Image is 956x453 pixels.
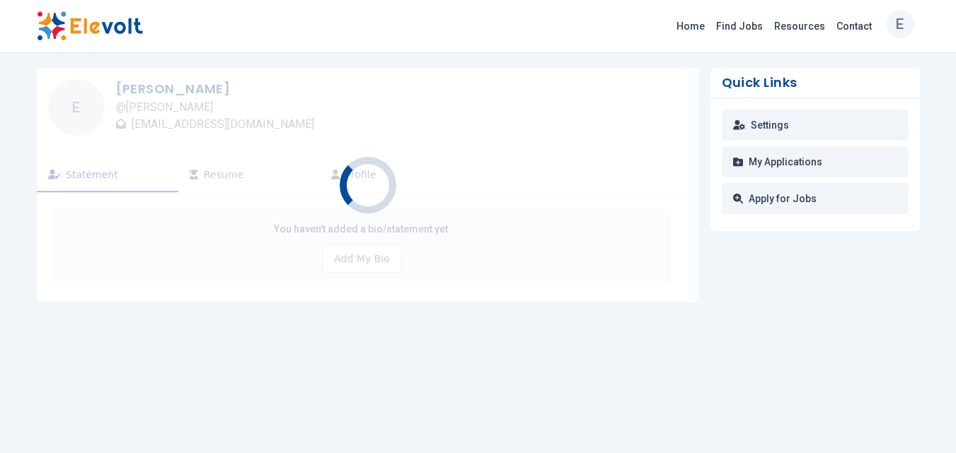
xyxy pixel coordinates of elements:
div: Loading... [330,147,406,223]
a: Apply for Jobs [722,183,909,214]
a: My Applications [722,146,909,177]
a: Settings [722,110,909,141]
button: E [886,10,914,38]
p: E [896,6,904,42]
a: Resources [768,15,831,37]
a: Home [671,15,710,37]
a: Contact [831,15,877,37]
img: Elevolt [37,11,143,41]
h3: Quick Links [722,76,909,89]
a: Find Jobs [710,15,768,37]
